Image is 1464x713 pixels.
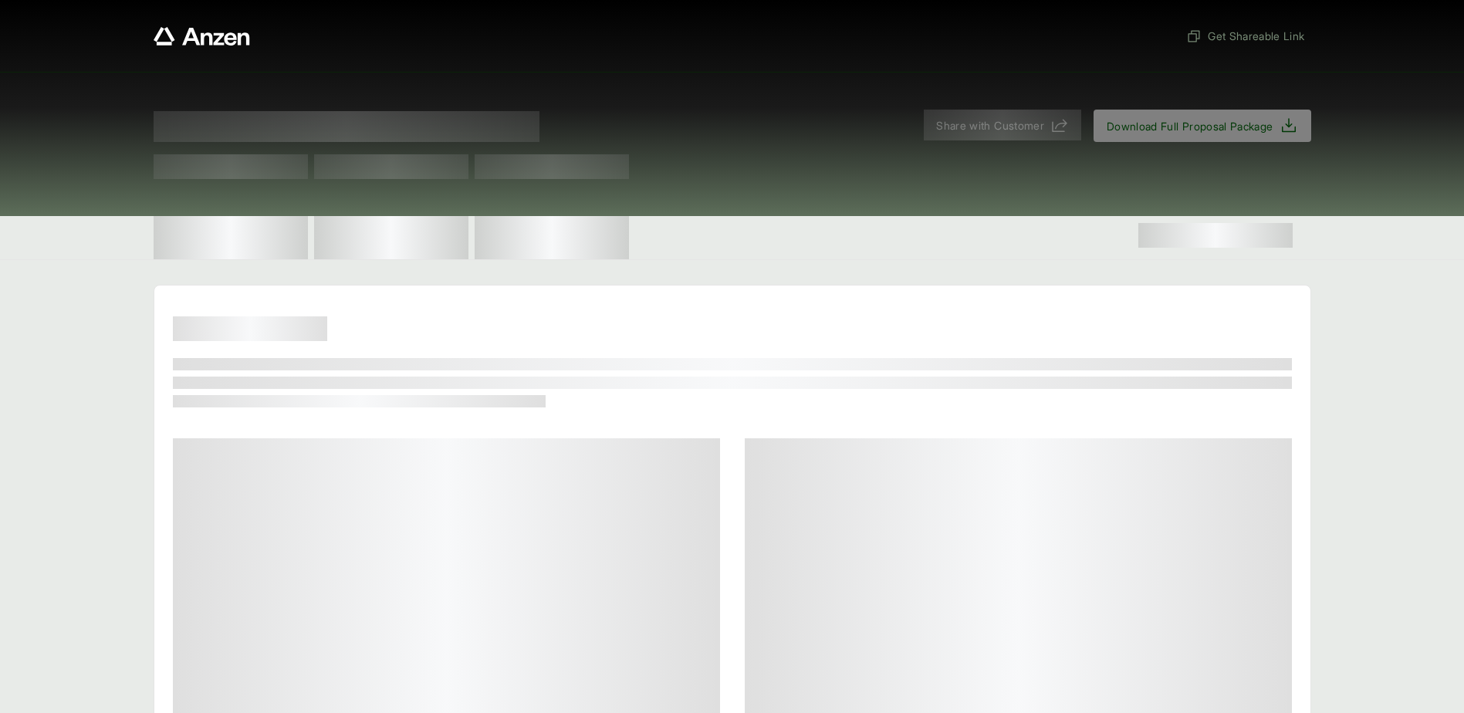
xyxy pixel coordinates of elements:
[154,154,308,179] span: Test
[1180,22,1310,50] button: Get Shareable Link
[936,117,1044,133] span: Share with Customer
[154,27,250,46] a: Anzen website
[1186,28,1304,44] span: Get Shareable Link
[475,154,629,179] span: Test
[314,154,468,179] span: Test
[154,111,539,142] span: Proposal for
